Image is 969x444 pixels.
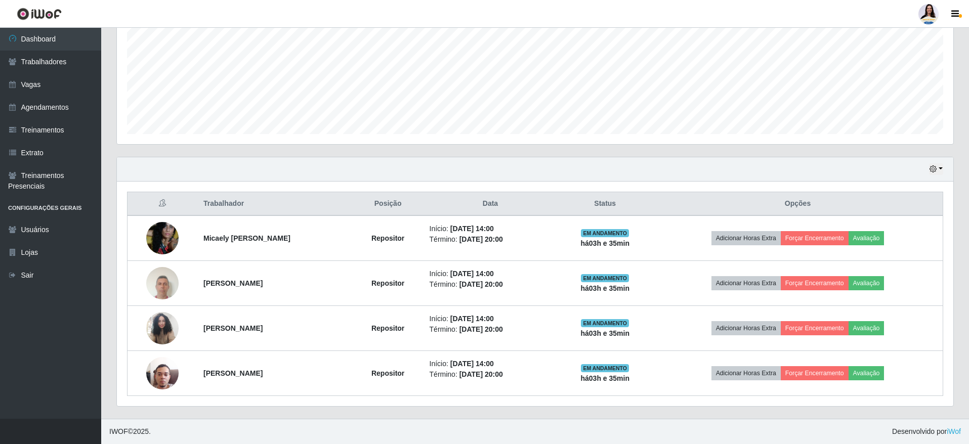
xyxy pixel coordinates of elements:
[450,360,494,368] time: [DATE] 14:00
[781,366,849,380] button: Forçar Encerramento
[711,231,781,245] button: Adicionar Horas Extra
[109,427,128,435] span: IWOF
[947,427,961,435] a: iWof
[371,324,404,332] strong: Repositor
[424,192,558,216] th: Data
[711,321,781,335] button: Adicionar Horas Extra
[146,222,179,254] img: 1755316832601.jpeg
[371,369,404,377] strong: Repositor
[17,8,62,20] img: CoreUI Logo
[849,321,884,335] button: Avaliação
[146,351,179,395] img: 1757508111276.jpeg
[430,269,552,279] li: Início:
[109,426,151,437] span: © 2025 .
[580,284,629,292] strong: há 03 h e 35 min
[450,315,494,323] time: [DATE] 14:00
[711,366,781,380] button: Adicionar Horas Extra
[203,279,263,287] strong: [PERSON_NAME]
[430,224,552,234] li: Início:
[203,234,290,242] strong: Micaely [PERSON_NAME]
[430,234,552,245] li: Término:
[781,321,849,335] button: Forçar Encerramento
[450,225,494,233] time: [DATE] 14:00
[557,192,653,216] th: Status
[892,426,961,437] span: Desenvolvido por
[430,279,552,290] li: Término:
[371,234,404,242] strong: Repositor
[849,366,884,380] button: Avaliação
[146,306,179,350] img: 1757013088043.jpeg
[203,369,263,377] strong: [PERSON_NAME]
[580,329,629,337] strong: há 03 h e 35 min
[203,324,263,332] strong: [PERSON_NAME]
[653,192,943,216] th: Opções
[353,192,424,216] th: Posição
[781,276,849,290] button: Forçar Encerramento
[459,235,503,243] time: [DATE] 20:00
[146,262,179,305] img: 1755971090596.jpeg
[430,359,552,369] li: Início:
[450,270,494,278] time: [DATE] 14:00
[581,319,629,327] span: EM ANDAMENTO
[580,239,629,247] strong: há 03 h e 35 min
[430,369,552,380] li: Término:
[581,274,629,282] span: EM ANDAMENTO
[849,231,884,245] button: Avaliação
[459,280,503,288] time: [DATE] 20:00
[430,324,552,335] li: Término:
[197,192,353,216] th: Trabalhador
[581,364,629,372] span: EM ANDAMENTO
[849,276,884,290] button: Avaliação
[781,231,849,245] button: Forçar Encerramento
[580,374,629,382] strong: há 03 h e 35 min
[711,276,781,290] button: Adicionar Horas Extra
[459,325,503,333] time: [DATE] 20:00
[371,279,404,287] strong: Repositor
[430,314,552,324] li: Início:
[581,229,629,237] span: EM ANDAMENTO
[459,370,503,378] time: [DATE] 20:00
